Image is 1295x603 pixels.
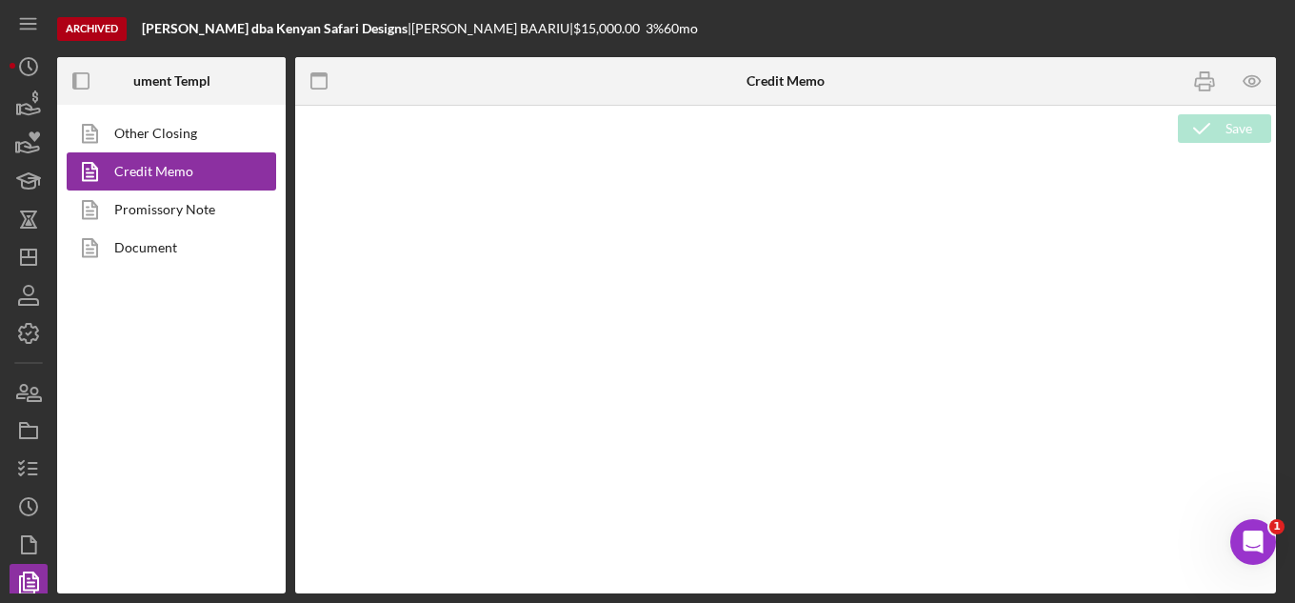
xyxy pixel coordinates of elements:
a: Other Closing [67,114,267,152]
iframe: Intercom live chat [1230,519,1276,565]
div: 60 mo [664,21,698,36]
a: Credit Memo [67,152,267,191]
div: Save [1225,114,1252,143]
b: [PERSON_NAME] dba Kenyan Safari Designs [142,20,408,36]
button: Save [1178,114,1271,143]
div: [PERSON_NAME] BAARIU | [411,21,573,36]
div: 3 % [646,21,664,36]
div: | [142,21,411,36]
b: Document Templates [110,73,234,89]
span: 1 [1269,519,1285,534]
a: Document [67,229,267,267]
div: Archived [57,17,127,41]
b: Credit Memo [747,73,825,89]
div: $15,000.00 [573,21,646,36]
a: Promissory Note [67,191,267,229]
